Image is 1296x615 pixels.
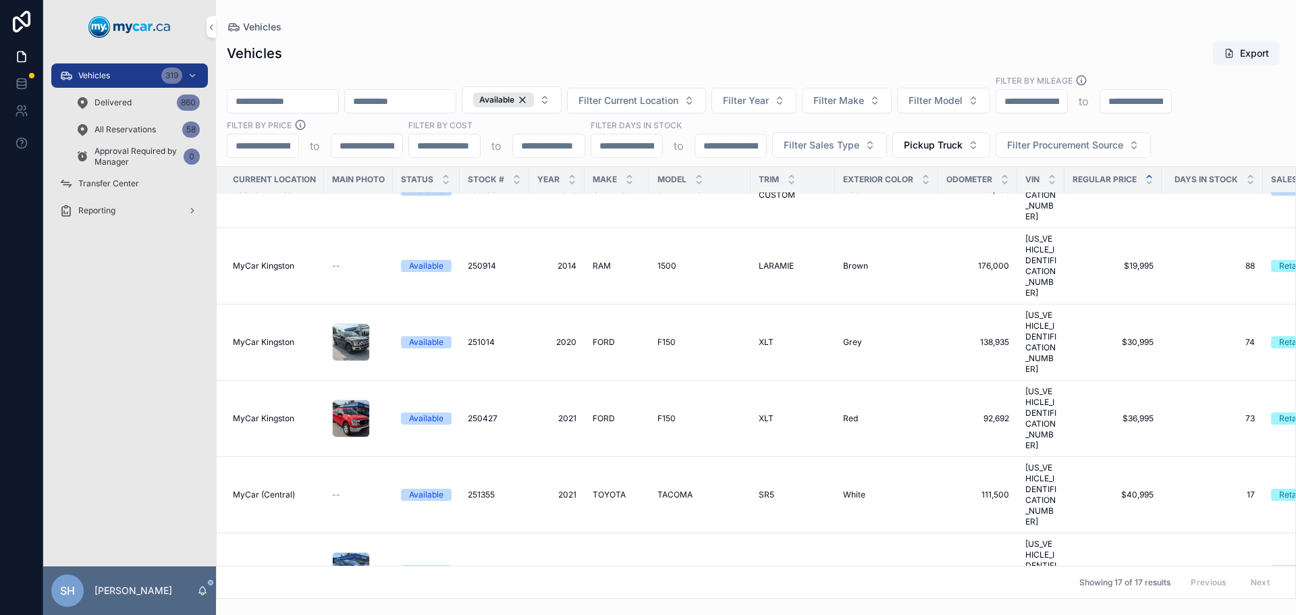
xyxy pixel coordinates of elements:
[468,261,521,271] a: 250914
[473,92,534,107] button: Unselect AVAILABLE
[60,583,75,599] span: SH
[567,88,706,113] button: Select Button
[462,86,562,113] button: Select Button
[243,20,281,34] span: Vehicles
[593,413,641,424] a: FORD
[593,337,641,348] a: FORD
[759,174,779,185] span: Trim
[94,146,178,167] span: Approval Required by Manager
[946,261,1009,271] a: 176,000
[233,413,316,424] a: MyCar Kingston
[843,413,930,424] a: Red
[473,92,534,107] div: Available
[657,337,742,348] a: F150
[909,94,963,107] span: Filter Model
[772,132,887,158] button: Select Button
[537,413,576,424] a: 2021
[1025,386,1056,451] a: [US_VEHICLE_IDENTIFICATION_NUMBER]
[593,489,626,500] span: TOYOTA
[67,117,208,142] a: All Reservations58
[843,174,913,185] span: Exterior Color
[784,138,859,152] span: Filter Sales Type
[1170,261,1255,271] a: 88
[332,174,385,185] span: Main Photo
[67,90,208,115] a: Delivered860
[759,261,827,271] a: LARAMIE
[996,132,1151,158] button: Select Button
[1213,41,1280,65] button: Export
[723,94,769,107] span: Filter Year
[310,138,320,154] p: to
[946,413,1009,424] a: 92,692
[1073,489,1154,500] span: $40,995
[578,94,678,107] span: Filter Current Location
[802,88,892,113] button: Select Button
[94,584,172,597] p: [PERSON_NAME]
[843,489,865,500] span: White
[409,489,443,501] div: Available
[468,337,495,348] span: 251014
[1079,577,1170,588] span: Showing 17 of 17 results
[996,74,1073,86] label: Filter By Mileage
[1079,93,1089,109] p: to
[491,138,502,154] p: to
[468,413,521,424] a: 250427
[227,20,281,34] a: Vehicles
[897,88,990,113] button: Select Button
[759,337,827,348] a: XLT
[401,336,452,348] a: Available
[332,261,385,271] a: --
[332,261,340,271] span: --
[843,413,858,424] span: Red
[759,489,774,500] span: SR5
[78,205,115,216] span: Reporting
[227,44,282,63] h1: Vehicles
[233,489,295,500] span: MyCar (Central)
[843,337,862,348] span: Grey
[657,261,676,271] span: 1500
[674,138,684,154] p: to
[759,261,794,271] span: LARAMIE
[1170,337,1255,348] a: 74
[593,337,615,348] span: FORD
[537,489,576,500] span: 2021
[593,261,611,271] span: RAM
[759,337,774,348] span: XLT
[711,88,796,113] button: Select Button
[78,178,139,189] span: Transfer Center
[401,174,433,185] span: Status
[657,413,742,424] a: F150
[946,337,1009,348] a: 138,935
[67,144,208,169] a: Approval Required by Manager0
[593,413,615,424] span: FORD
[332,489,385,500] a: --
[657,413,676,424] span: F150
[1025,539,1056,604] a: [US_VEHICLE_IDENTIFICATION_NUMBER]
[1073,174,1137,185] span: Regular Price
[161,68,182,84] div: 319
[51,198,208,223] a: Reporting
[51,63,208,88] a: Vehicles319
[1025,462,1056,527] a: [US_VEHICLE_IDENTIFICATION_NUMBER]
[537,337,576,348] a: 2020
[233,337,316,348] a: MyCar Kingston
[88,16,171,38] img: App logo
[657,489,742,500] a: TACOMA
[401,260,452,272] a: Available
[1170,413,1255,424] a: 73
[468,489,495,500] span: 251355
[401,412,452,425] a: Available
[759,413,774,424] span: XLT
[409,260,443,272] div: Available
[843,261,868,271] span: Brown
[51,171,208,196] a: Transfer Center
[1025,234,1056,298] span: [US_VEHICLE_IDENTIFICATION_NUMBER]
[657,337,676,348] span: F150
[593,261,641,271] a: RAM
